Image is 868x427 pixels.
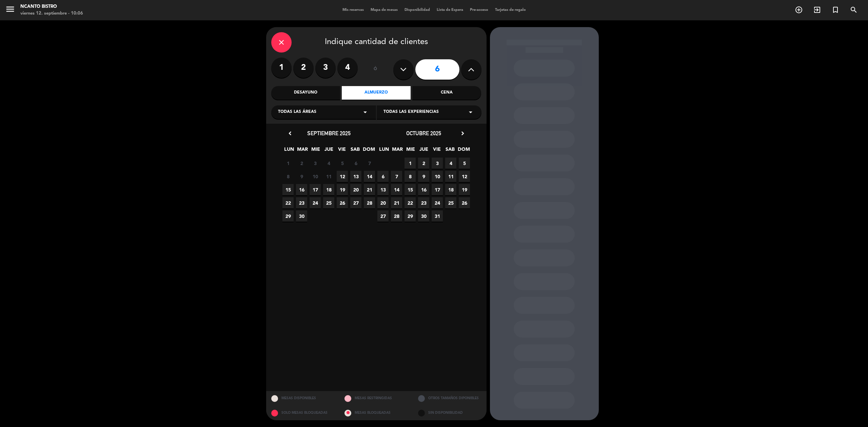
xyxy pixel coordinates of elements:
[391,210,402,222] span: 28
[323,171,334,182] span: 11
[337,158,348,169] span: 5
[282,197,294,208] span: 22
[310,184,321,195] span: 17
[339,8,367,12] span: Mis reservas
[310,158,321,169] span: 3
[342,86,411,100] div: Almuerzo
[405,171,416,182] span: 8
[310,145,321,157] span: MIE
[418,158,429,169] span: 2
[283,145,295,157] span: LUN
[418,184,429,195] span: 16
[282,210,294,222] span: 29
[364,158,375,169] span: 7
[391,171,402,182] span: 7
[20,10,83,17] div: viernes 12. septiembre - 10:06
[336,145,348,157] span: VIE
[282,171,294,182] span: 8
[405,184,416,195] span: 15
[287,130,294,137] i: chevron_left
[350,158,361,169] span: 6
[350,184,361,195] span: 20
[296,158,307,169] span: 2
[467,108,475,116] i: arrow_drop_down
[296,171,307,182] span: 9
[350,171,361,182] span: 13
[377,197,389,208] span: 20
[266,391,340,406] div: MESAS DISPONIBLES
[831,6,840,14] i: turned_in_not
[297,145,308,157] span: MAR
[339,391,413,406] div: MESAS RESTRINGIDAS
[432,184,443,195] span: 17
[337,197,348,208] span: 26
[378,145,390,157] span: LUN
[432,197,443,208] span: 24
[307,130,351,137] span: septiembre 2025
[445,145,456,157] span: SAB
[5,4,15,14] i: menu
[377,171,389,182] span: 6
[445,184,456,195] span: 18
[391,184,402,195] span: 14
[405,145,416,157] span: MIE
[405,197,416,208] span: 22
[377,210,389,222] span: 27
[795,6,803,14] i: add_circle_outline
[266,406,340,420] div: SOLO MESAS BLOQUEADAS
[459,171,470,182] span: 12
[350,197,361,208] span: 27
[364,58,387,81] div: ó
[377,184,389,195] span: 13
[323,184,334,195] span: 18
[350,145,361,157] span: SAB
[323,145,334,157] span: JUE
[433,8,467,12] span: Lista de Espera
[413,406,487,420] div: SIN DISPONIBILIDAD
[431,145,442,157] span: VIE
[293,58,314,78] label: 2
[401,8,433,12] span: Disponibilidad
[315,58,336,78] label: 3
[364,197,375,208] span: 28
[296,197,307,208] span: 23
[459,184,470,195] span: 19
[271,58,292,78] label: 1
[445,171,456,182] span: 11
[278,109,316,116] span: Todas las áreas
[310,171,321,182] span: 10
[412,86,481,100] div: Cena
[418,197,429,208] span: 23
[310,197,321,208] span: 24
[282,184,294,195] span: 15
[445,197,456,208] span: 25
[445,158,456,169] span: 4
[337,184,348,195] span: 19
[813,6,821,14] i: exit_to_app
[339,406,413,420] div: MESAS BLOQUEADAS
[323,197,334,208] span: 25
[418,145,429,157] span: JUE
[432,171,443,182] span: 10
[459,130,466,137] i: chevron_right
[467,8,492,12] span: Pre-acceso
[459,158,470,169] span: 5
[367,8,401,12] span: Mapa de mesas
[271,86,340,100] div: Desayuno
[361,108,369,116] i: arrow_drop_down
[418,210,429,222] span: 30
[337,58,358,78] label: 4
[458,145,469,157] span: DOM
[432,158,443,169] span: 3
[406,130,441,137] span: octubre 2025
[405,210,416,222] span: 29
[337,171,348,182] span: 12
[364,184,375,195] span: 21
[492,8,529,12] span: Tarjetas de regalo
[277,38,285,46] i: close
[271,32,481,53] div: Indique cantidad de clientes
[296,210,307,222] span: 30
[391,197,402,208] span: 21
[392,145,403,157] span: MAR
[459,197,470,208] span: 26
